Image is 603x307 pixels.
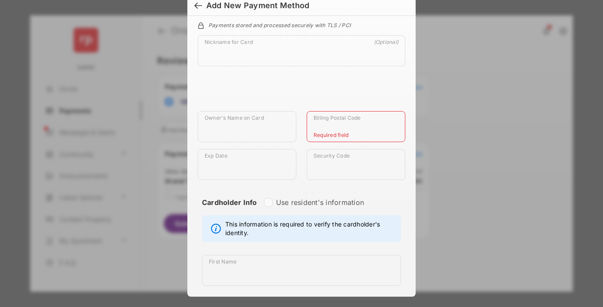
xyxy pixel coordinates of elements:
span: This information is required to verify the cardholder's identity. [225,220,396,237]
div: Add New Payment Method [206,1,309,10]
div: Payments stored and processed securely with TLS / PCI [198,21,405,28]
iframe: Credit card field [198,73,405,111]
label: Use resident's information [276,198,364,207]
strong: Cardholder Info [202,198,257,222]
